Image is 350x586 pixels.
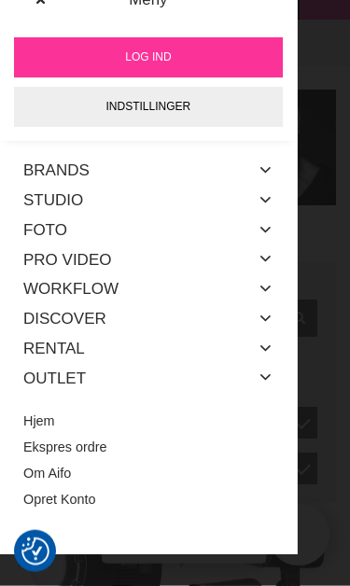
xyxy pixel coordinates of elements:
[23,435,273,461] a: Ekspres ordre
[23,363,86,393] a: Outlet
[23,156,90,186] a: Brands
[23,461,273,487] a: Om Aifo
[23,244,111,274] a: Pro Video
[21,535,49,568] button: Samtykkepræferencer
[21,537,49,565] img: Revisit consent button
[23,186,83,216] a: Studio
[23,334,85,364] a: Rental
[23,304,106,334] a: Discover
[23,274,119,304] a: Workflow
[125,49,171,65] span: Log ind
[14,37,283,77] a: Log ind
[14,87,283,127] a: Indstillinger
[23,409,273,435] a: Hjem
[23,486,273,512] a: Opret Konto
[23,216,67,245] a: Foto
